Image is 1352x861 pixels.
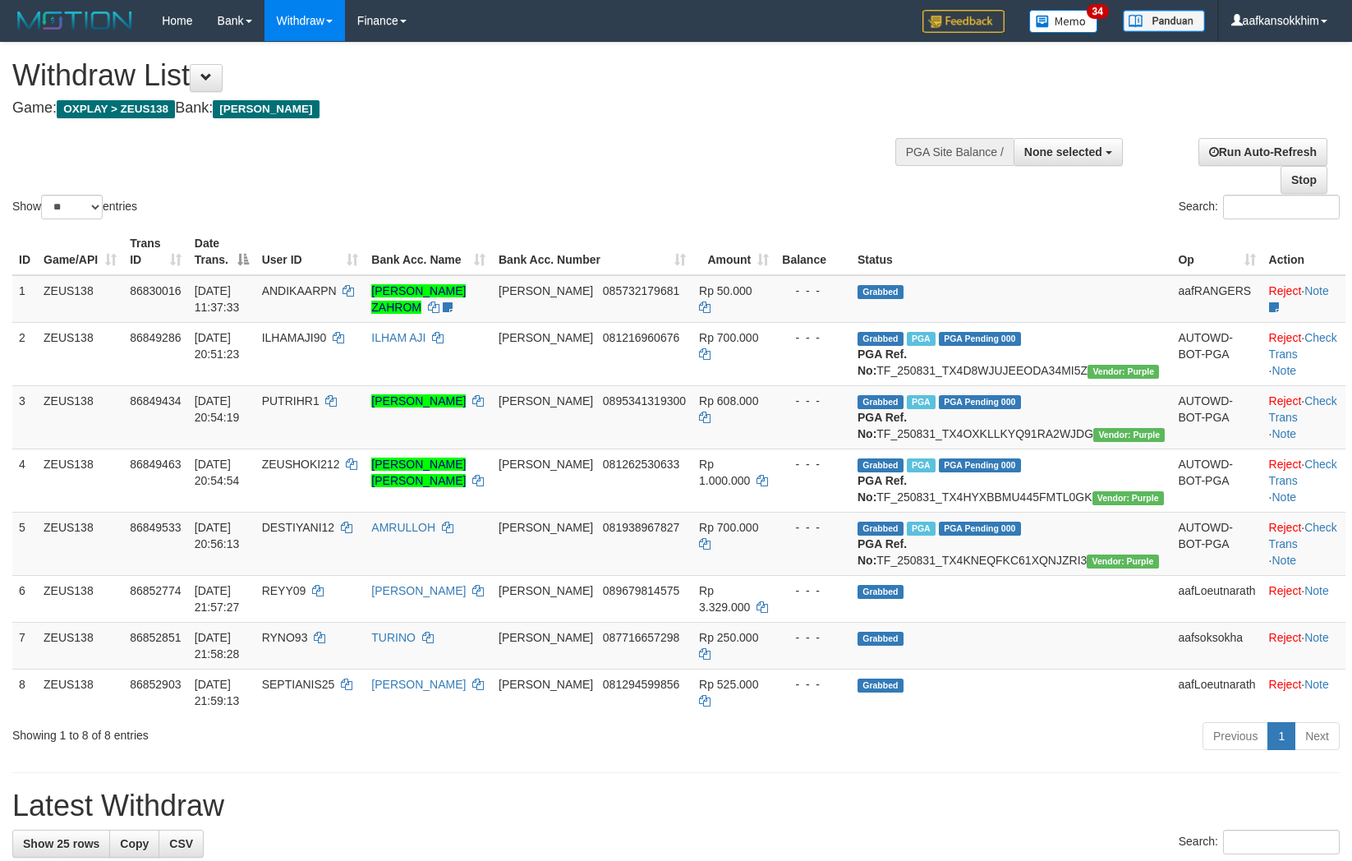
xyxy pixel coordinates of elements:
span: [PERSON_NAME] [213,100,319,118]
a: Reject [1269,521,1302,534]
input: Search: [1223,195,1340,219]
a: Check Trans [1269,394,1337,424]
td: 7 [12,622,37,669]
a: Next [1295,722,1340,750]
th: Bank Acc. Number: activate to sort column ascending [492,228,692,275]
span: Show 25 rows [23,837,99,850]
td: 4 [12,449,37,512]
a: TURINO [371,631,416,644]
td: TF_250831_TX4D8WJUJEEODA34MI5Z [851,322,1171,385]
div: - - - [782,283,844,299]
span: Marked by aafRornrotha [907,522,936,536]
span: Marked by aafRornrotha [907,395,936,409]
span: Rp 700.000 [699,521,758,534]
span: 86852903 [130,678,181,691]
span: [DATE] 21:59:13 [195,678,240,707]
a: [PERSON_NAME] [371,584,466,597]
td: · · [1262,512,1345,575]
span: [DATE] 20:56:13 [195,521,240,550]
button: None selected [1014,138,1123,166]
a: Copy [109,830,159,858]
img: Button%20Memo.svg [1029,10,1098,33]
b: PGA Ref. No: [858,537,907,567]
span: ANDIKAARPN [262,284,337,297]
td: aafRANGERS [1171,275,1262,323]
span: Rp 608.000 [699,394,758,407]
td: TF_250831_TX4KNEQFKC61XQNJZRI3 [851,512,1171,575]
span: PUTRIHR1 [262,394,320,407]
span: Copy 089679814575 to clipboard [603,584,679,597]
a: Reject [1269,584,1302,597]
span: Vendor URL: https://trx4.1velocity.biz [1092,491,1164,505]
td: aafLoeutnarath [1171,669,1262,716]
span: DESTIYANI12 [262,521,334,534]
span: REYY09 [262,584,306,597]
th: Balance [775,228,851,275]
span: 86852774 [130,584,181,597]
input: Search: [1223,830,1340,854]
td: AUTOWD-BOT-PGA [1171,512,1262,575]
h1: Withdraw List [12,59,885,92]
th: Trans ID: activate to sort column ascending [123,228,188,275]
th: Date Trans.: activate to sort column descending [188,228,255,275]
span: Rp 700.000 [699,331,758,344]
span: [DATE] 20:54:54 [195,458,240,487]
span: Grabbed [858,332,904,346]
span: [PERSON_NAME] [499,284,593,297]
span: [DATE] 20:54:19 [195,394,240,424]
td: · · [1262,385,1345,449]
a: Reject [1269,678,1302,691]
span: SEPTIANIS25 [262,678,335,691]
th: Action [1262,228,1345,275]
span: Rp 1.000.000 [699,458,750,487]
a: Check Trans [1269,331,1337,361]
a: Reject [1269,394,1302,407]
span: [PERSON_NAME] [499,458,593,471]
td: · [1262,622,1345,669]
td: · [1262,275,1345,323]
td: ZEUS138 [37,275,123,323]
a: Reject [1269,284,1302,297]
b: PGA Ref. No: [858,411,907,440]
th: Status [851,228,1171,275]
a: Reject [1269,631,1302,644]
span: Vendor URL: https://trx4.1velocity.biz [1093,428,1165,442]
span: Copy [120,837,149,850]
a: Note [1304,678,1329,691]
td: 5 [12,512,37,575]
td: 6 [12,575,37,622]
a: Reject [1269,331,1302,344]
a: AMRULLOH [371,521,435,534]
label: Search: [1179,195,1340,219]
td: 1 [12,275,37,323]
td: ZEUS138 [37,385,123,449]
td: ZEUS138 [37,622,123,669]
td: 2 [12,322,37,385]
span: PGA Pending [939,458,1021,472]
a: Note [1272,490,1296,504]
td: · · [1262,449,1345,512]
div: - - - [782,456,844,472]
td: 8 [12,669,37,716]
a: [PERSON_NAME] [371,678,466,691]
span: Copy 087716657298 to clipboard [603,631,679,644]
a: Check Trans [1269,521,1337,550]
th: User ID: activate to sort column ascending [255,228,366,275]
div: Showing 1 to 8 of 8 entries [12,721,551,744]
th: Op: activate to sort column ascending [1171,228,1262,275]
span: ILHAMAJI90 [262,331,327,344]
label: Search: [1179,830,1340,854]
a: Show 25 rows [12,830,110,858]
span: 86830016 [130,284,181,297]
th: Bank Acc. Name: activate to sort column ascending [365,228,492,275]
a: ILHAM AJI [371,331,425,344]
span: Vendor URL: https://trx4.1velocity.biz [1087,555,1158,569]
td: · [1262,669,1345,716]
span: [PERSON_NAME] [499,631,593,644]
span: Marked by aafRornrotha [907,332,936,346]
span: ZEUSHOKI212 [262,458,340,471]
a: [PERSON_NAME] [371,394,466,407]
td: 3 [12,385,37,449]
span: Rp 3.329.000 [699,584,750,614]
a: Stop [1281,166,1327,194]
